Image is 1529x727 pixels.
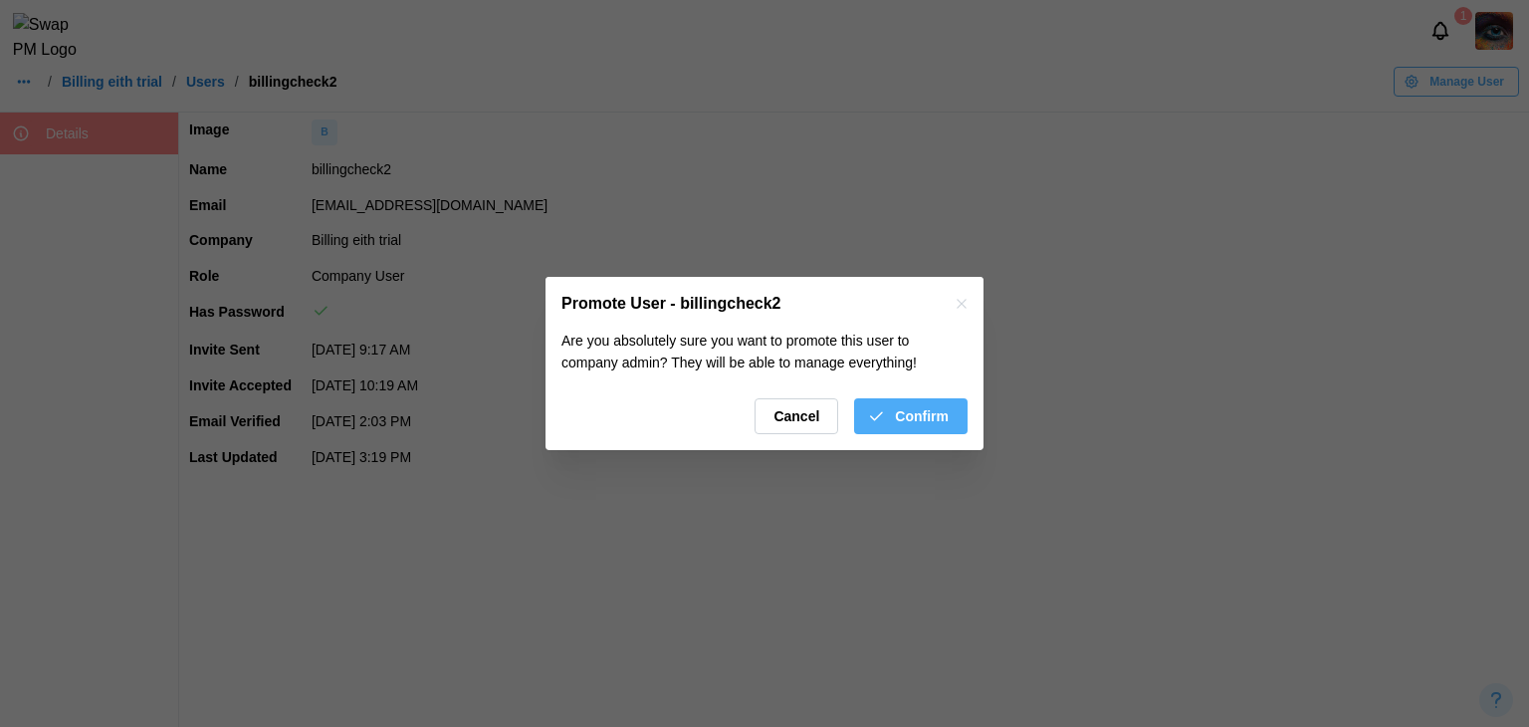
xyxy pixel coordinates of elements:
button: Cancel [755,398,838,434]
div: Are you absolutely sure you want to promote this user to company admin? They will be able to mana... [561,331,968,373]
button: Confirm [854,398,968,434]
h2: Promote User - billingcheck2 [561,296,781,312]
span: Cancel [773,399,819,433]
span: Confirm [895,399,949,433]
